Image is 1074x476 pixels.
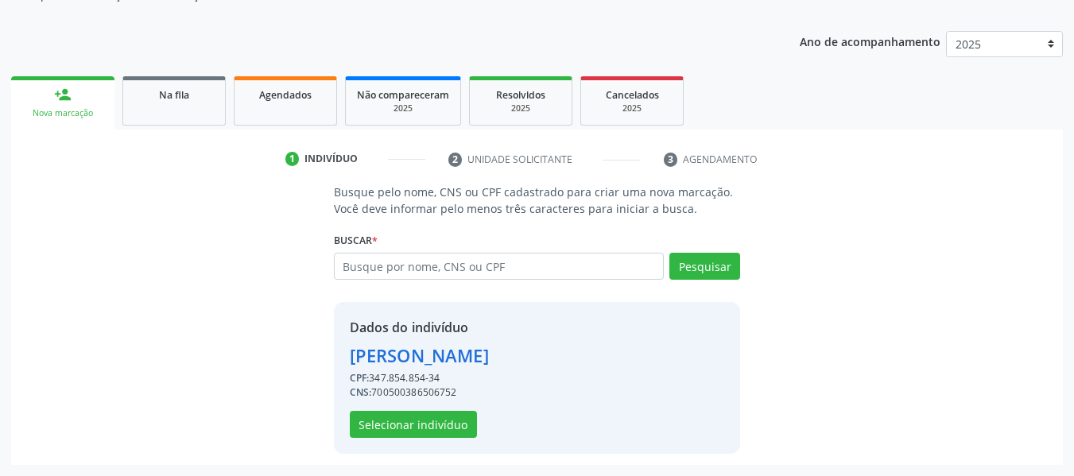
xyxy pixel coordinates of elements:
div: 1 [285,152,300,166]
p: Ano de acompanhamento [800,31,940,51]
div: [PERSON_NAME] [350,342,489,369]
div: 2025 [592,103,672,114]
span: Resolvidos [496,88,545,102]
div: person_add [54,86,72,103]
span: Cancelados [606,88,659,102]
span: CNS: [350,385,372,399]
div: 347.854.854-34 [350,371,489,385]
div: Nova marcação [22,107,103,119]
label: Buscar [334,228,378,253]
span: Na fila [159,88,189,102]
button: Selecionar indivíduo [350,411,477,438]
button: Pesquisar [669,253,740,280]
span: CPF: [350,371,370,385]
input: Busque por nome, CNS ou CPF [334,253,665,280]
span: Agendados [259,88,312,102]
span: Não compareceram [357,88,449,102]
div: 2025 [357,103,449,114]
p: Busque pelo nome, CNS ou CPF cadastrado para criar uma nova marcação. Você deve informar pelo men... [334,184,741,217]
div: 2025 [481,103,560,114]
div: Dados do indivíduo [350,318,489,337]
div: Indivíduo [304,152,358,166]
div: 700500386506752 [350,385,489,400]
